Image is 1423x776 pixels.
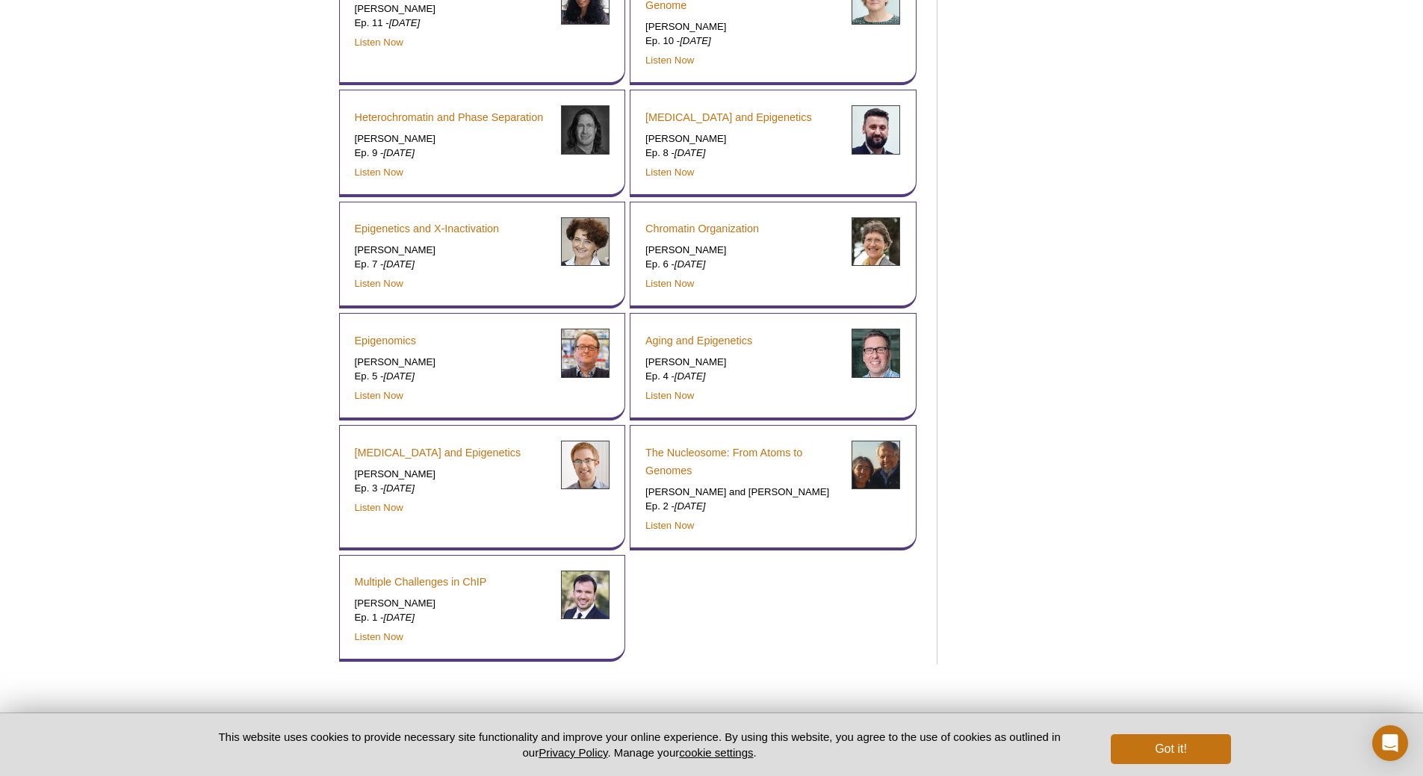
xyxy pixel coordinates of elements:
[355,370,550,383] p: Ep. 5 -
[193,729,1087,760] p: This website uses cookies to provide necessary site functionality and improve your online experie...
[680,35,711,46] em: [DATE]
[645,332,752,350] a: Aging and Epigenetics
[645,500,840,513] p: Ep. 2 -
[355,631,403,642] a: Listen Now
[645,146,840,160] p: Ep. 8 -
[355,258,550,271] p: Ep. 7 -
[355,502,403,513] a: Listen Now
[675,258,706,270] em: [DATE]
[355,37,403,48] a: Listen Now
[645,520,694,531] a: Listen Now
[561,217,610,266] img: Edith Heard headshot
[679,746,753,759] button: cookie settings
[645,485,840,499] p: [PERSON_NAME] and [PERSON_NAME]
[355,356,550,369] p: [PERSON_NAME]
[645,243,840,257] p: [PERSON_NAME]
[645,220,759,238] a: Chromatin Organization
[561,329,610,377] img: Henk Stunnenberg headshot
[852,217,900,266] img: Susan Gasser headshot
[355,468,550,481] p: [PERSON_NAME]
[355,597,550,610] p: [PERSON_NAME]
[675,500,706,512] em: [DATE]
[645,167,694,178] a: Listen Now
[383,258,415,270] em: [DATE]
[645,258,840,271] p: Ep. 6 -
[355,278,403,289] a: Listen Now
[645,132,840,146] p: [PERSON_NAME]
[355,146,550,160] p: Ep. 9 -
[645,20,840,34] p: [PERSON_NAME]
[645,370,840,383] p: Ep. 4 -
[1111,734,1230,764] button: Got it!
[645,34,840,48] p: Ep. 10 -
[383,370,415,382] em: [DATE]
[355,16,550,30] p: Ep. 11 -
[355,108,544,126] a: Heterochromatin and Phase Separation
[355,444,521,462] a: [MEDICAL_DATA] and Epigenetics
[561,105,610,154] img: Gary Karpen headshot
[383,612,415,623] em: [DATE]
[355,167,403,178] a: Listen Now
[355,482,550,495] p: Ep. 3 -
[389,17,421,28] em: [DATE]
[383,482,415,494] em: [DATE]
[355,611,550,624] p: Ep. 1 -
[675,147,706,158] em: [DATE]
[355,573,487,591] a: Multiple Challenges in ChIP
[852,329,900,377] img: Peter Tessarz headshot
[645,55,694,66] a: Listen Now
[355,132,550,146] p: [PERSON_NAME]
[645,356,840,369] p: [PERSON_NAME]
[675,370,706,382] em: [DATE]
[561,441,610,489] img: David Jones headshot
[355,220,500,238] a: Epigenetics and X-Inactivation
[645,390,694,401] a: Listen Now
[355,243,550,257] p: [PERSON_NAME]
[852,105,900,154] img: Jean-Sebastien Annicotte
[645,108,812,126] a: [MEDICAL_DATA] and Epigenetics
[1372,725,1408,761] div: Open Intercom Messenger
[355,390,403,401] a: Listen Now
[852,441,900,489] img: Ada and Don Olins headshots
[561,571,610,619] img: Adam Blattler headshots
[539,746,607,759] a: Privacy Policy
[645,278,694,289] a: Listen Now
[645,444,840,479] a: The Nucleosome: From Atoms to Genomes
[383,147,415,158] em: [DATE]
[355,2,550,16] p: [PERSON_NAME]
[355,332,416,350] a: Epigenomics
